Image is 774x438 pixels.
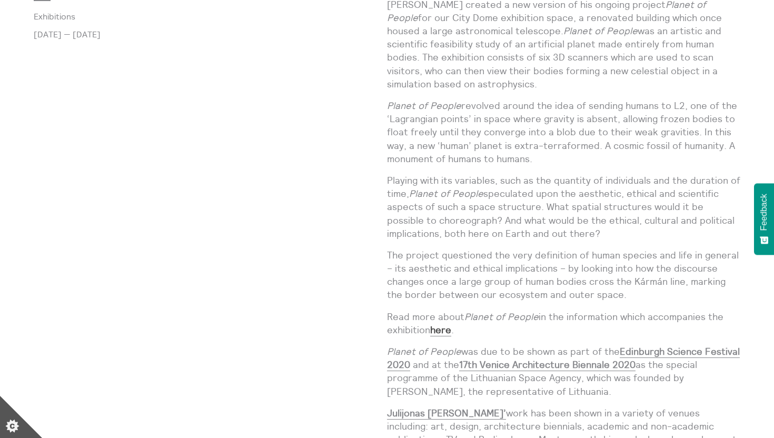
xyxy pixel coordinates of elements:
[387,310,740,336] p: Read more about in the information which accompanies the exhibition .
[759,194,769,231] span: Feedback
[754,183,774,255] button: Feedback - Show survey
[387,248,740,302] p: The project questioned the very definition of human species and life in general – its aesthetic a...
[409,187,483,200] em: Planet of People
[387,345,461,357] em: Planet of People
[459,359,636,371] a: 17th Venice Architecture Biennale 2020
[387,99,461,112] em: Planet of People
[387,345,740,398] p: was due to be shown as part of the and at the as the special programme of the Lithuanian Space Ag...
[387,345,740,371] a: Edinburgh Science Festival 2020
[464,311,539,323] em: Planet of People
[387,99,740,165] p: revolved around the idea of sending humans to L2, one of the ‘Lagrangian points’ in space where g...
[34,29,387,39] p: [DATE] — [DATE]
[387,407,506,420] a: Julijonas [PERSON_NAME]’
[387,174,740,240] p: Playing with its variables, such as the quantity of individuals and the duration of time, specula...
[430,324,451,336] a: here
[34,12,370,21] a: Exhibitions
[563,25,638,37] em: Planet of People
[430,324,451,336] strong: here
